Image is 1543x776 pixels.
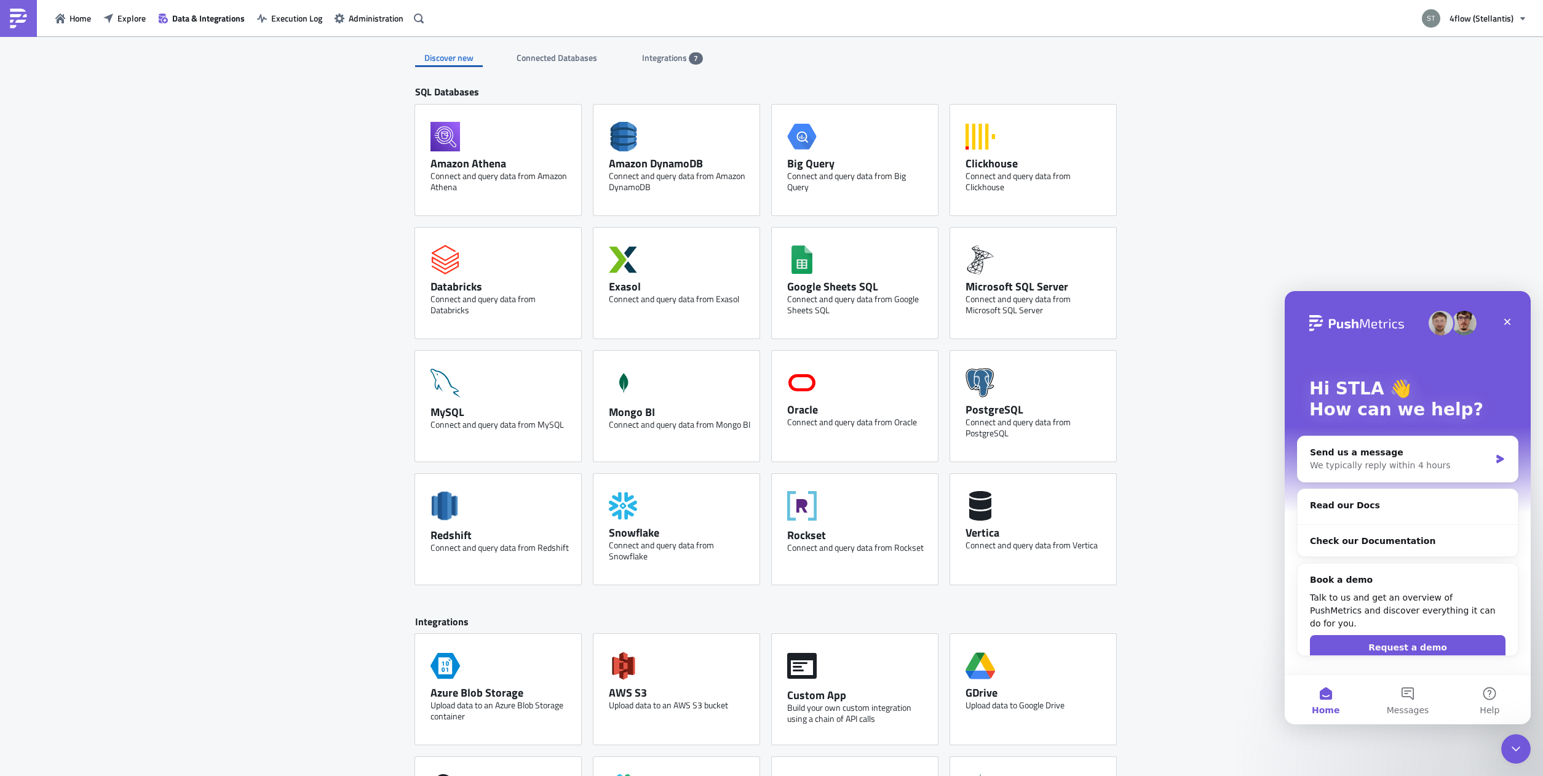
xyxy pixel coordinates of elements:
div: Custom App [787,688,929,702]
div: Exasol [609,279,750,294]
span: Administration [349,12,403,25]
div: Connect and query data from Vertica [966,540,1107,551]
div: MySQL [430,405,572,419]
div: SQL Databases [415,86,1128,105]
div: Connect and query data from Databricks [430,294,572,316]
div: Upload data to Google Drive [966,700,1107,711]
div: Connect and query data from Snowflake [609,540,750,562]
div: Databricks [430,279,572,294]
span: Explore [117,12,146,25]
span: Integrations [642,51,689,64]
img: Avatar [1421,8,1442,29]
span: Execution Log [271,12,322,25]
button: Home [49,9,97,28]
div: Integrations [415,615,1128,634]
div: Connect and query data from PostgreSQL [966,417,1107,439]
div: Connect and query data from Mongo BI [609,419,750,430]
div: Upload data to an Azure Blob Storage container [430,700,572,722]
div: AWS S3 [609,686,750,700]
div: Azure Blob Storage [430,686,572,700]
div: Connect and query data from Amazon DynamoDB [609,170,750,193]
span: Home [69,12,91,25]
div: Connect and query data from Amazon Athena [430,170,572,193]
div: Vertica [966,526,1107,540]
iframe: Intercom live chat [1285,291,1531,724]
button: Execution Log [251,9,328,28]
div: Mongo BI [609,405,750,419]
div: Rockset [787,528,929,542]
div: Connect and query data from MySQL [430,419,572,430]
span: 7 [694,54,698,63]
button: Data & Integrations [152,9,251,28]
div: Connect and query data from Microsoft SQL Server [966,294,1107,316]
div: Redshift [430,528,572,542]
span: 4flow (Stellantis) [1450,12,1513,25]
span: Azure Storage Blob [430,646,460,686]
iframe: Intercom live chat [1501,734,1531,764]
div: Clickhouse [966,156,1107,170]
div: Amazon DynamoDB [609,156,750,170]
div: Connect and query data from Big Query [787,170,929,193]
div: Build your own custom integration using a chain of API calls [787,702,929,724]
div: Google Sheets SQL [787,279,929,294]
div: Microsoft SQL Server [966,279,1107,294]
div: GDrive [966,686,1107,700]
div: Big Query [787,156,929,170]
div: Connect and query data from Oracle [787,417,929,428]
img: PushMetrics [9,9,28,28]
button: Explore [97,9,152,28]
div: Connect and query data from Google Sheets SQL [787,294,929,316]
div: Amazon Athena [430,156,572,170]
span: Data & Integrations [172,12,245,25]
button: Administration [328,9,410,28]
button: 4flow (Stellantis) [1414,5,1534,32]
div: Discover new [415,49,483,67]
div: Snowflake [609,526,750,540]
div: PostgreSQL [966,402,1107,417]
div: Connect and query data from Clickhouse [966,170,1107,193]
div: Connect and query data from Rockset [787,542,929,553]
div: Connect and query data from Exasol [609,294,750,305]
span: Connected Databases [517,51,599,64]
div: Connect and query data from Redshift [430,542,572,553]
div: Upload data to an AWS S3 bucket [609,700,750,711]
div: Oracle [787,402,929,417]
